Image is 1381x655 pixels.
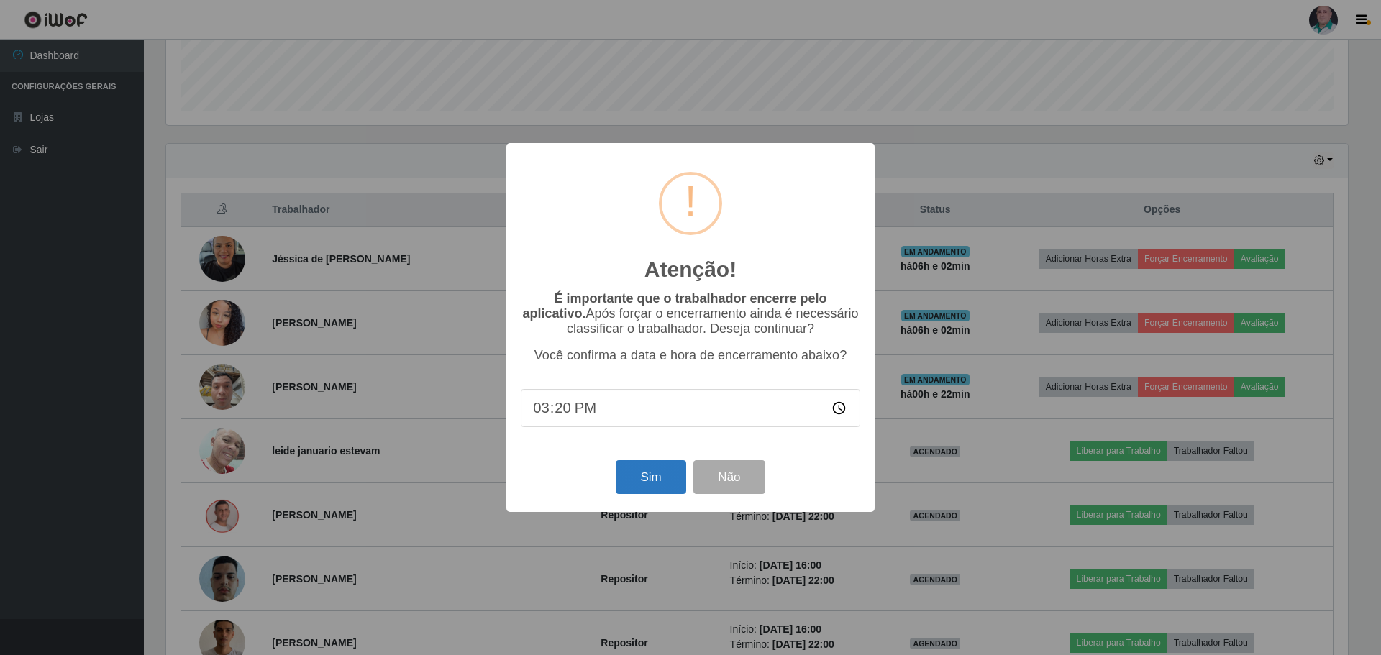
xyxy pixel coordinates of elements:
[616,460,685,494] button: Sim
[644,257,737,283] h2: Atenção!
[521,291,860,336] p: Após forçar o encerramento ainda é necessário classificar o trabalhador. Deseja continuar?
[693,460,765,494] button: Não
[521,348,860,363] p: Você confirma a data e hora de encerramento abaixo?
[522,291,826,321] b: É importante que o trabalhador encerre pelo aplicativo.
